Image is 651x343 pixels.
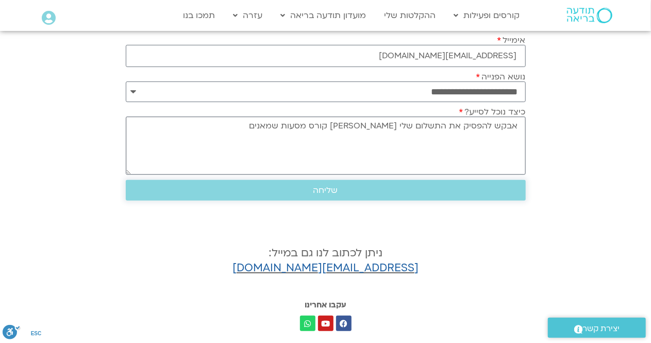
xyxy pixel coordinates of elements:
span: יצירת קשר [583,322,620,336]
a: יצירת קשר [548,318,646,338]
label: נושא הפנייה [476,72,526,81]
img: תודעה בריאה [567,8,612,23]
a: [EMAIL_ADDRESS][DOMAIN_NAME] [232,260,419,275]
input: אימייל [126,45,526,67]
a: עזרה [228,6,268,25]
a: ההקלטות שלי [379,6,441,25]
a: תמכו בנו [178,6,221,25]
h4: ניתן לכתוב לנו גם במייל: [126,246,526,276]
button: שליחה [126,180,526,201]
label: אימייל [497,36,526,45]
span: שליחה [313,186,338,195]
label: כיצד נוכל לסייע? [459,107,526,117]
a: מועדון תודעה בריאה [276,6,372,25]
h3: עקבו אחרינו [131,300,521,310]
a: קורסים ופעילות [449,6,525,25]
